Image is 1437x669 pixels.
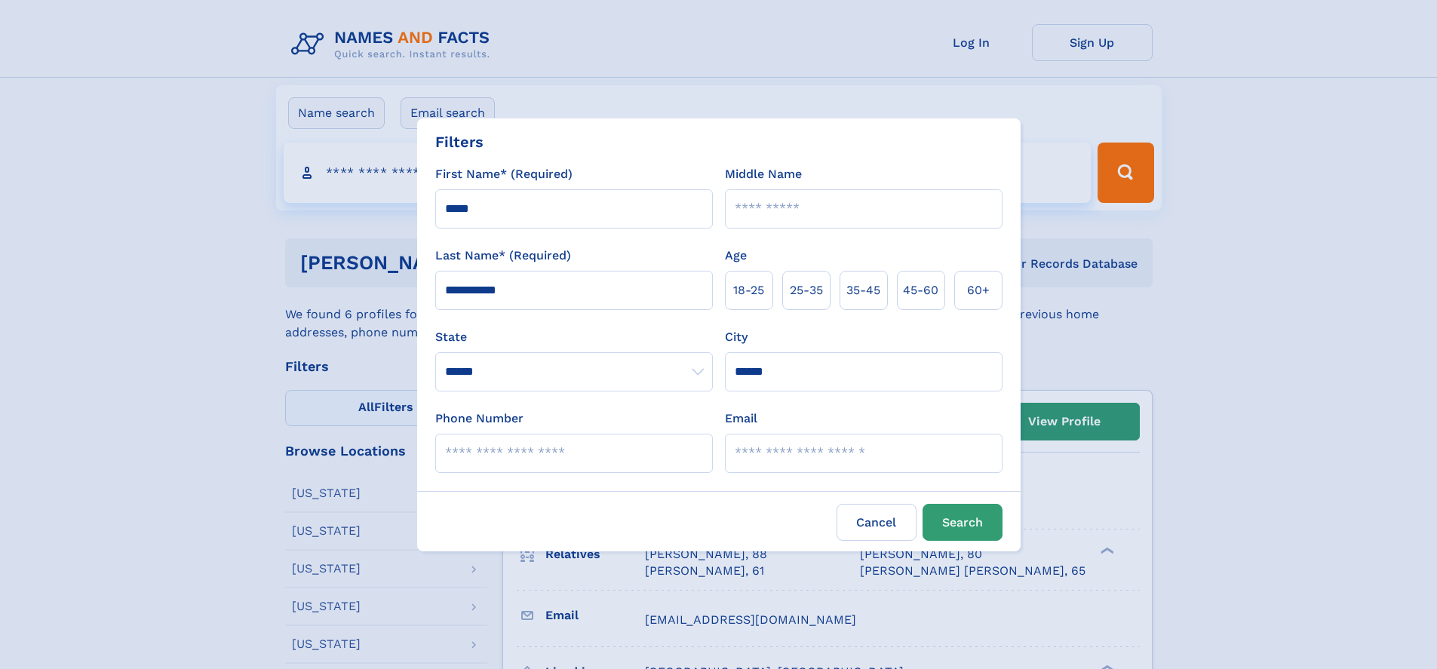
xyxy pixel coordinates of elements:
label: Email [725,410,757,428]
label: First Name* (Required) [435,165,573,183]
label: Age [725,247,747,265]
button: Search [923,504,1003,541]
label: City [725,328,748,346]
label: Cancel [837,504,917,541]
span: 18‑25 [733,281,764,299]
span: 35‑45 [846,281,880,299]
span: 25‑35 [790,281,823,299]
span: 45‑60 [903,281,938,299]
label: Middle Name [725,165,802,183]
label: State [435,328,713,346]
span: 60+ [967,281,990,299]
label: Phone Number [435,410,524,428]
label: Last Name* (Required) [435,247,571,265]
div: Filters [435,130,484,153]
